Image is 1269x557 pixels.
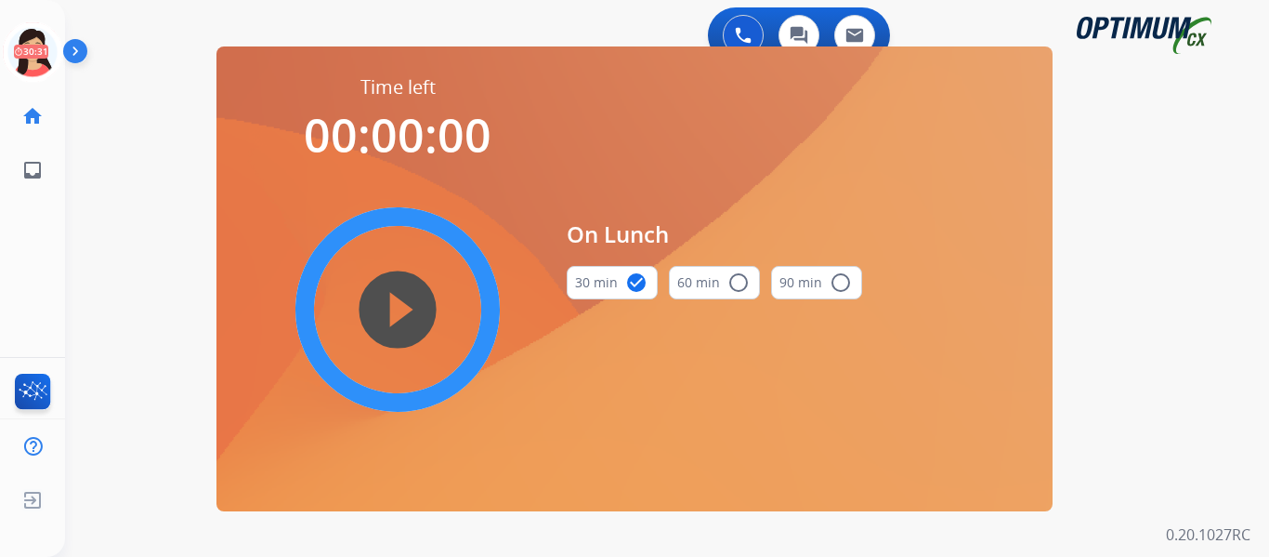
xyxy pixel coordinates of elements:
span: Time left [360,74,436,100]
button: 90 min [771,266,862,299]
mat-icon: radio_button_unchecked [830,272,852,294]
button: 60 min [669,266,760,299]
mat-icon: radio_button_unchecked [727,272,750,294]
p: 0.20.1027RC [1166,524,1250,546]
mat-icon: inbox [21,159,44,181]
span: 00:00:00 [304,103,491,166]
button: 30 min [567,266,658,299]
mat-icon: home [21,105,44,127]
mat-icon: play_circle_filled [386,298,409,321]
mat-icon: check_circle [625,272,648,294]
span: On Lunch [567,218,862,251]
